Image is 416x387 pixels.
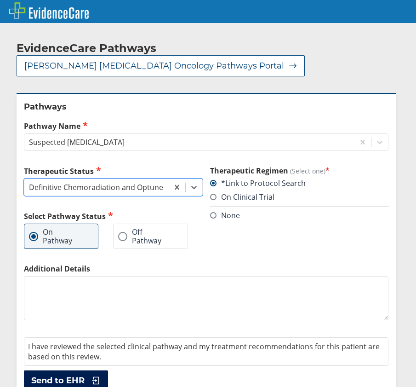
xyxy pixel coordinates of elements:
[9,2,89,19] img: EvidenceCare
[118,228,174,245] label: Off Pathway
[210,166,389,176] h3: Therapeutic Regimen
[24,211,203,221] h2: Select Pathway Status
[29,137,125,147] div: Suspected [MEDICAL_DATA]
[17,41,156,55] h2: EvidenceCare Pathways
[290,167,325,175] span: (Select one)
[210,178,306,188] label: *Link to Protocol Search
[210,210,240,220] label: None
[28,341,380,362] span: I have reviewed the selected clinical pathway and my treatment recommendations for this patient a...
[31,375,85,386] span: Send to EHR
[24,101,388,112] h2: Pathways
[29,182,163,192] div: Definitive Chemoradiation and Optune
[17,55,305,76] button: [PERSON_NAME] [MEDICAL_DATA] Oncology Pathways Portal
[24,264,388,274] label: Additional Details
[29,228,84,245] label: On Pathway
[24,60,284,71] span: [PERSON_NAME] [MEDICAL_DATA] Oncology Pathways Portal
[210,192,274,202] label: On Clinical Trial
[24,166,203,176] label: Therapeutic Status
[24,121,388,131] label: Pathway Name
